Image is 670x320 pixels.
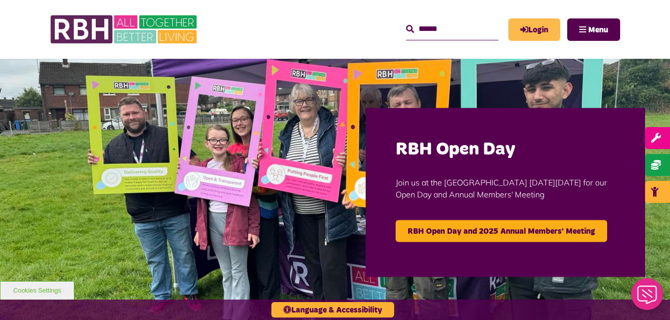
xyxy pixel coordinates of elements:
[396,138,615,161] h2: RBH Open Day
[406,18,498,40] input: Search
[508,18,560,41] a: MyRBH
[567,18,620,41] button: Navigation
[625,275,670,320] iframe: Netcall Web Assistant for live chat
[396,220,607,242] a: RBH Open Day and 2025 Annual Members' Meeting
[588,26,608,34] span: Menu
[396,161,615,215] p: Join us at the [GEOGRAPHIC_DATA] [DATE][DATE] for our Open Day and Annual Members' Meeting
[50,10,200,49] img: RBH
[271,302,394,318] button: Language & Accessibility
